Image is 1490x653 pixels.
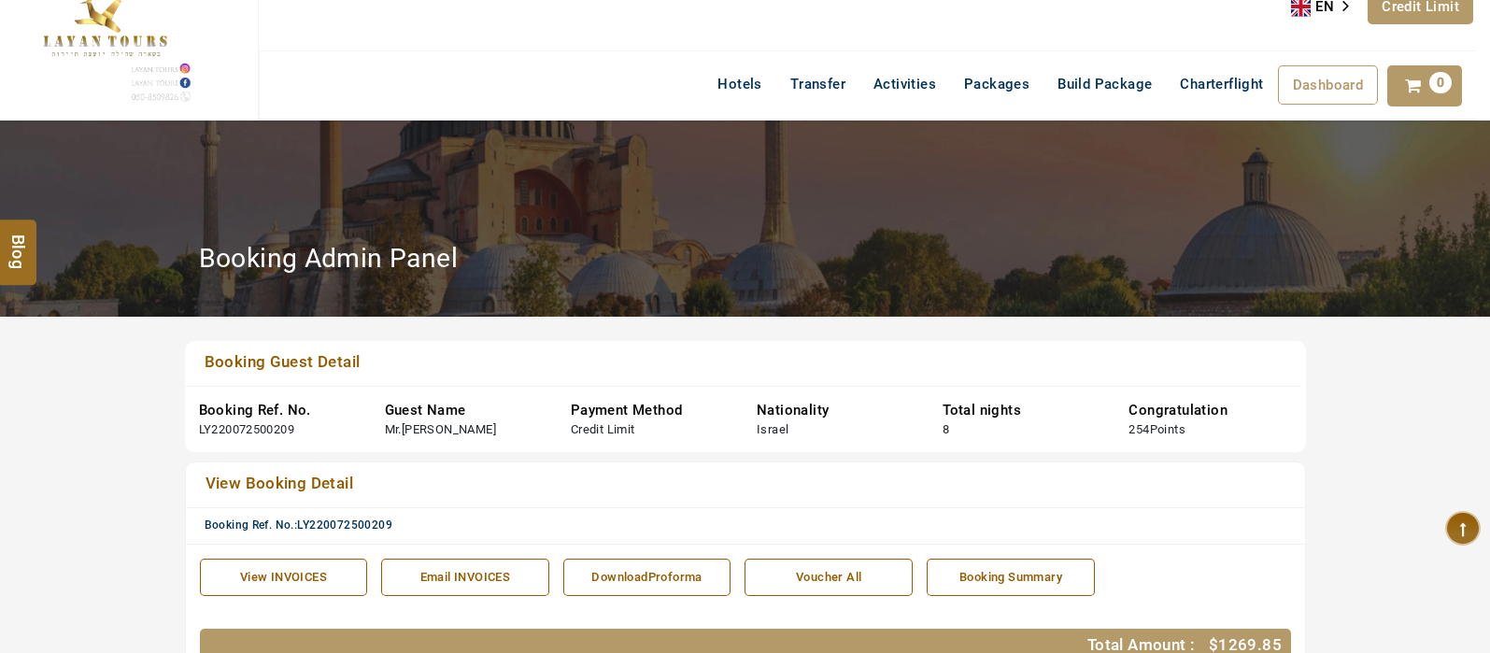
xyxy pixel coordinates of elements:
div: Guest Name [385,401,543,420]
a: DownloadProforma [563,559,731,597]
a: Email INVOICES [381,559,549,597]
div: Total nights [943,401,1100,420]
div: Mr.[PERSON_NAME] [385,421,496,439]
a: Charterflight [1166,65,1277,103]
span: Charterflight [1180,76,1263,92]
a: Build Package [1043,65,1166,103]
div: Congratulation [1128,401,1286,420]
a: Voucher All [745,559,913,597]
div: Israel [757,421,788,439]
a: Transfer [776,65,859,103]
a: Hotels [703,65,775,103]
div: View INVOICES [210,569,358,587]
div: Booking Ref. No. [199,401,357,420]
a: Packages [950,65,1043,103]
a: 0 [1387,65,1462,106]
span: Dashboard [1293,77,1364,93]
div: Booking Ref. No.: [205,518,1300,533]
span: Points [1150,422,1185,436]
div: LY220072500209 [199,421,295,439]
div: Credit Limit [571,421,635,439]
div: Nationality [757,401,915,420]
span: View Booking Detail [206,474,354,492]
span: 254 [1128,422,1149,436]
a: View INVOICES [200,559,368,597]
div: Booking Summary [937,569,1085,587]
span: LY220072500209 [297,518,392,532]
span: 0 [1429,72,1452,93]
span: Blog [7,234,31,249]
a: Booking Summary [927,559,1095,597]
div: Payment Method [571,401,729,420]
h2: Booking Admin Panel [199,242,459,275]
div: 8 [943,421,949,439]
a: Activities [859,65,950,103]
a: Booking Guest Detail [199,350,1183,376]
